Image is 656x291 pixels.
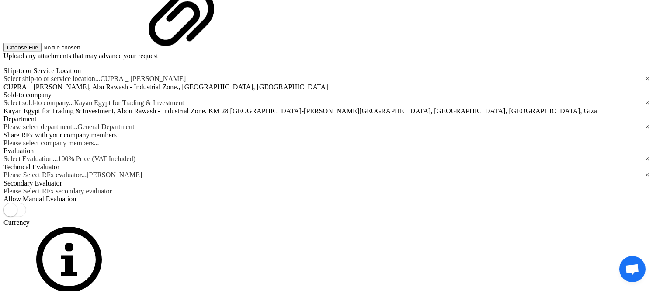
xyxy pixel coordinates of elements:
[3,115,37,123] label: Department
[3,147,34,154] label: Evaluation
[645,75,649,83] span: ×
[645,99,653,107] span: Clear all
[645,123,653,131] span: Clear all
[645,171,649,179] span: ×
[509,107,597,115] span: [GEOGRAPHIC_DATA], Giza
[619,256,646,282] div: Open chat
[3,83,91,91] span: CUPRA _ [PERSON_NAME],
[3,107,115,115] span: Kayan Egypt for Trading & Investment,
[645,171,653,179] span: Clear all
[645,155,653,163] span: Clear all
[3,67,81,74] label: Ship-to or Service Location
[645,99,649,107] span: ×
[182,83,328,91] span: [GEOGRAPHIC_DATA], [GEOGRAPHIC_DATA]
[92,83,180,91] span: Abu Rawash - Industrial Zone.,
[117,107,507,115] span: Abou Rawash - Industrial Zone. KM 28 [GEOGRAPHIC_DATA]-[PERSON_NAME][GEOGRAPHIC_DATA], [GEOGRAPHI...
[645,123,649,131] span: ×
[3,163,59,171] label: Technical Evaluator
[3,195,76,203] label: Allow Manual Evaluation
[3,131,117,139] label: Share RFx with your company members
[3,179,62,187] label: Secondary Evaluator
[645,75,653,83] span: Clear all
[3,52,653,60] div: Upload any attachments that may advance your request
[3,91,52,98] label: Sold-to company
[3,43,114,52] input: Upload any attachments that may advance your request
[645,155,649,163] span: ×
